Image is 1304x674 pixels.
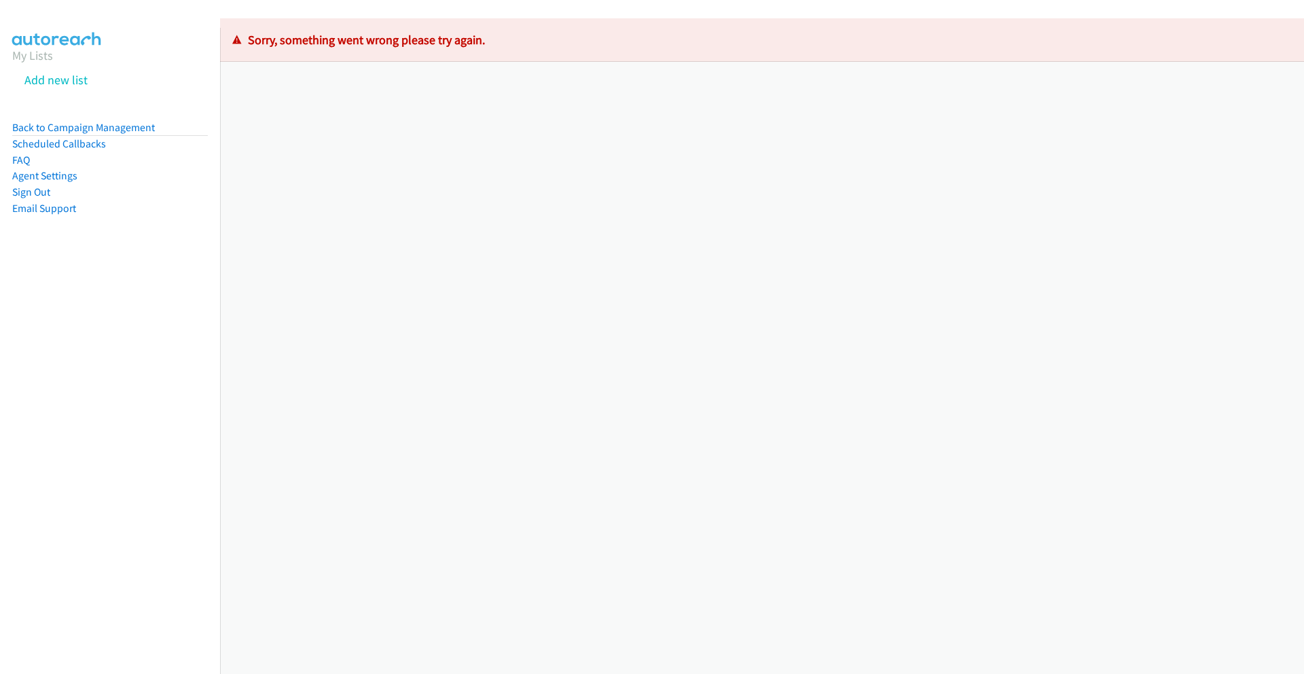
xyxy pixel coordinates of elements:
a: Sign Out [12,185,50,198]
iframe: Checklist [1189,615,1294,664]
iframe: Resource Center [1265,283,1304,391]
a: FAQ [12,154,30,166]
a: Add new list [24,72,88,88]
a: Email Support [12,202,76,215]
a: My Lists [12,48,53,63]
p: Sorry, something went wrong please try again. [232,31,1292,49]
a: Agent Settings [12,169,77,182]
a: Back to Campaign Management [12,121,155,134]
a: Scheduled Callbacks [12,137,106,150]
